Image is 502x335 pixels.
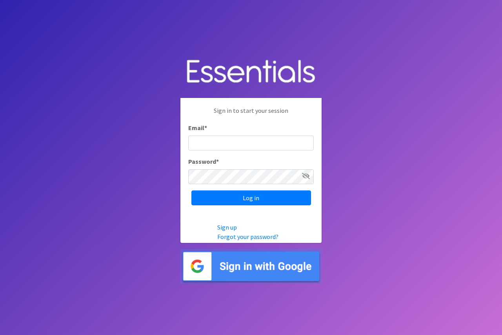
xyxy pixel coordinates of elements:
[188,157,219,166] label: Password
[180,249,322,283] img: Sign in with Google
[188,123,207,132] label: Email
[216,158,219,165] abbr: required
[188,106,314,123] p: Sign in to start your session
[217,223,237,231] a: Sign up
[180,52,322,92] img: Human Essentials
[217,233,278,241] a: Forgot your password?
[204,124,207,132] abbr: required
[191,190,311,205] input: Log in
